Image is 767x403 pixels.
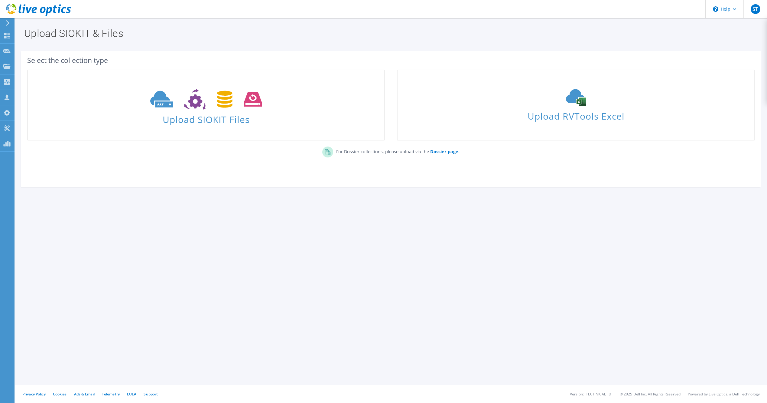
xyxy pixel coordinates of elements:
[397,70,755,140] a: Upload RVTools Excel
[333,147,460,155] p: For Dossier collections, please upload via the
[144,391,158,397] a: Support
[53,391,67,397] a: Cookies
[102,391,120,397] a: Telemetry
[570,391,613,397] li: Version: [TECHNICAL_ID]
[27,57,755,64] div: Select the collection type
[713,6,718,12] svg: \n
[430,149,460,154] b: Dossier page.
[28,111,384,124] span: Upload SIOKIT Files
[27,70,385,140] a: Upload SIOKIT Files
[398,108,754,121] span: Upload RVTools Excel
[74,391,95,397] a: Ads & Email
[22,391,46,397] a: Privacy Policy
[429,149,460,154] a: Dossier page.
[688,391,760,397] li: Powered by Live Optics, a Dell Technology
[620,391,681,397] li: © 2025 Dell Inc. All Rights Reserved
[751,4,760,14] span: ST
[127,391,136,397] a: EULA
[24,28,755,38] h1: Upload SIOKIT & Files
